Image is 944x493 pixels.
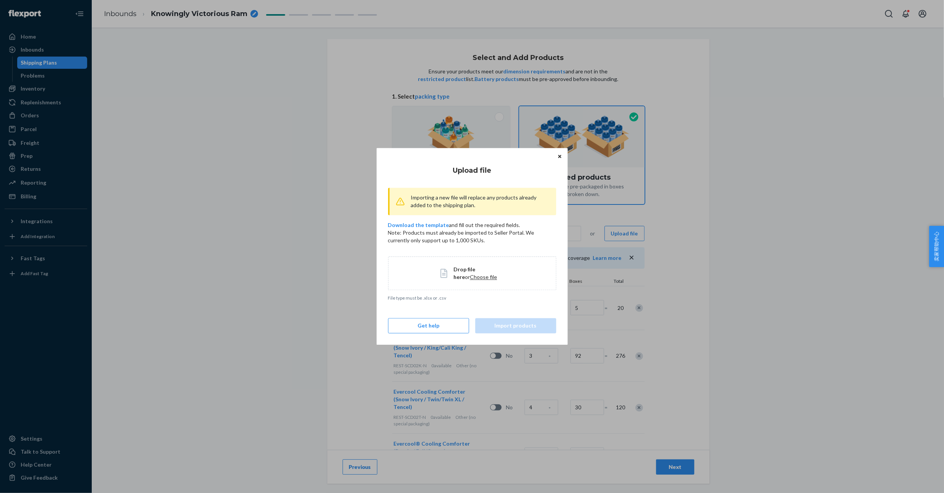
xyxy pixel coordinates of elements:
[465,274,470,280] span: or
[470,274,497,280] span: Choose file
[475,318,556,334] button: Import products
[388,221,556,229] p: and fill out the required fields.
[388,318,469,334] button: Get help
[388,295,556,301] p: File type must be .xlsx or .csv
[556,152,564,160] button: Close
[453,266,475,280] span: Drop file here
[388,165,556,175] h4: Upload file
[388,229,556,244] p: Note: Products must already be imported to Seller Portal. We currently only support up to 1,000 S...
[388,188,556,215] div: Importing a new file will replace any products already added to the shipping plan.
[388,222,449,228] a: Download the template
